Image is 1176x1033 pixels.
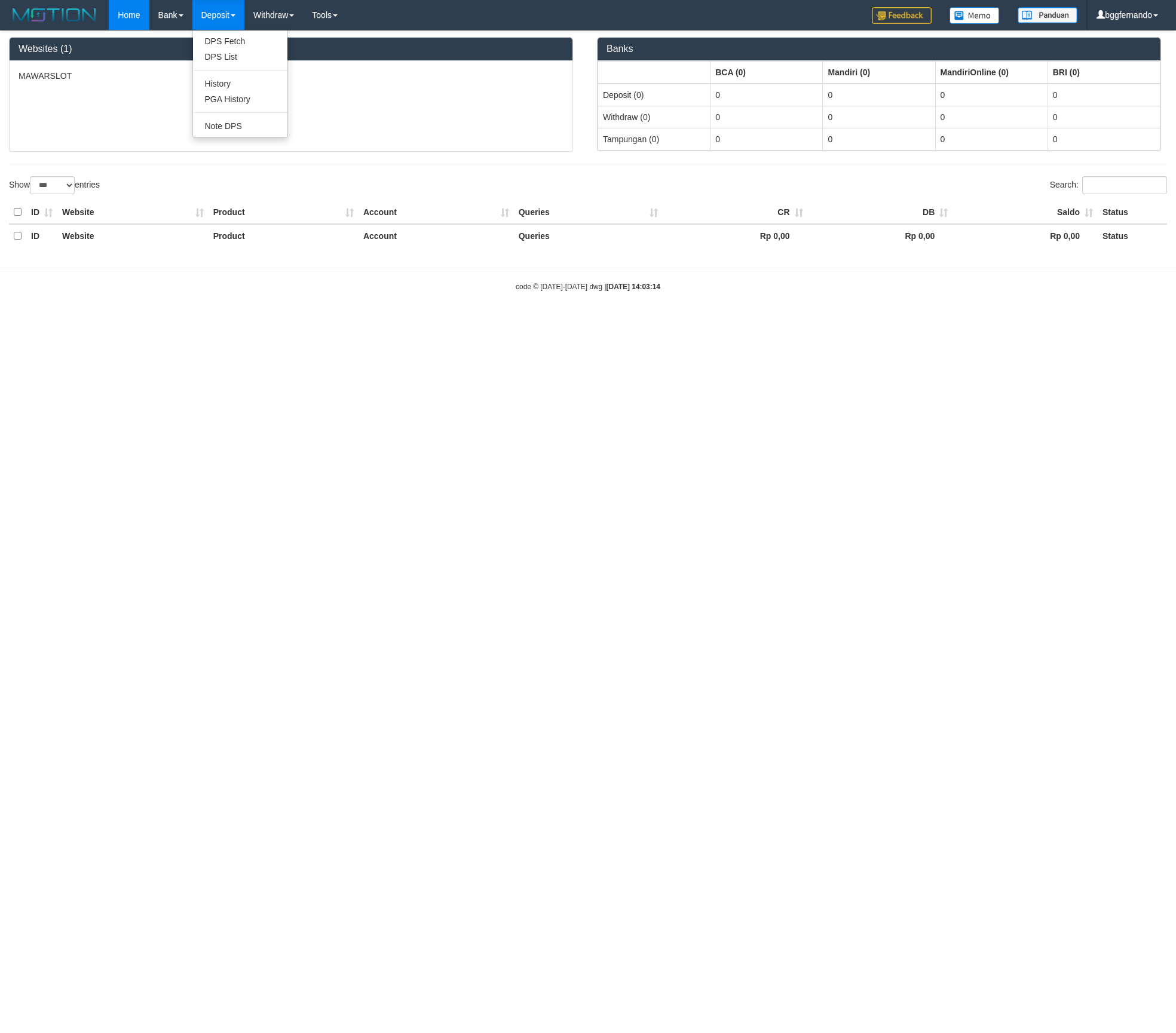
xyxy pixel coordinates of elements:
[359,224,514,247] th: Account
[935,128,1048,150] td: 0
[1098,224,1167,247] th: Status
[823,61,935,84] th: Group: activate to sort column ascending
[193,33,287,49] a: DPS Fetch
[598,128,710,150] td: Tampungan (0)
[19,70,563,82] p: MAWARSLOT
[19,44,563,54] h3: Websites (1)
[823,128,935,150] td: 0
[953,201,1098,224] th: Saldo
[1048,128,1160,150] td: 0
[193,91,287,107] a: PGA History
[808,201,953,224] th: DB
[823,106,935,128] td: 0
[808,224,953,247] th: Rp 0,00
[950,7,1000,24] img: Button%20Memo.svg
[663,224,808,247] th: Rp 0,00
[598,84,710,106] td: Deposit (0)
[823,84,935,106] td: 0
[9,6,100,24] img: MOTION_logo.png
[953,224,1098,247] th: Rp 0,00
[1048,106,1160,128] td: 0
[872,7,932,24] img: Feedback.jpg
[1048,61,1160,84] th: Group: activate to sort column ascending
[607,44,1151,54] h3: Banks
[209,224,359,247] th: Product
[57,201,209,224] th: Website
[663,201,808,224] th: CR
[1098,201,1167,224] th: Status
[935,84,1048,106] td: 0
[516,283,660,291] small: code © [DATE]-[DATE] dwg |
[607,283,660,291] strong: [DATE] 14:03:14
[598,61,710,84] th: Group: activate to sort column ascending
[26,224,57,247] th: ID
[30,176,75,194] select: Showentries
[598,106,710,128] td: Withdraw (0)
[57,224,209,247] th: Website
[710,84,823,106] td: 0
[359,201,514,224] th: Account
[935,61,1048,84] th: Group: activate to sort column ascending
[193,76,287,91] a: History
[1048,84,1160,106] td: 0
[1018,7,1077,23] img: panduan.png
[209,201,359,224] th: Product
[710,61,823,84] th: Group: activate to sort column ascending
[514,201,663,224] th: Queries
[193,118,287,134] a: Note DPS
[9,176,100,194] label: Show entries
[193,49,287,65] a: DPS List
[1082,176,1167,194] input: Search:
[710,128,823,150] td: 0
[26,201,57,224] th: ID
[935,106,1048,128] td: 0
[514,224,663,247] th: Queries
[710,106,823,128] td: 0
[1050,176,1167,194] label: Search:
